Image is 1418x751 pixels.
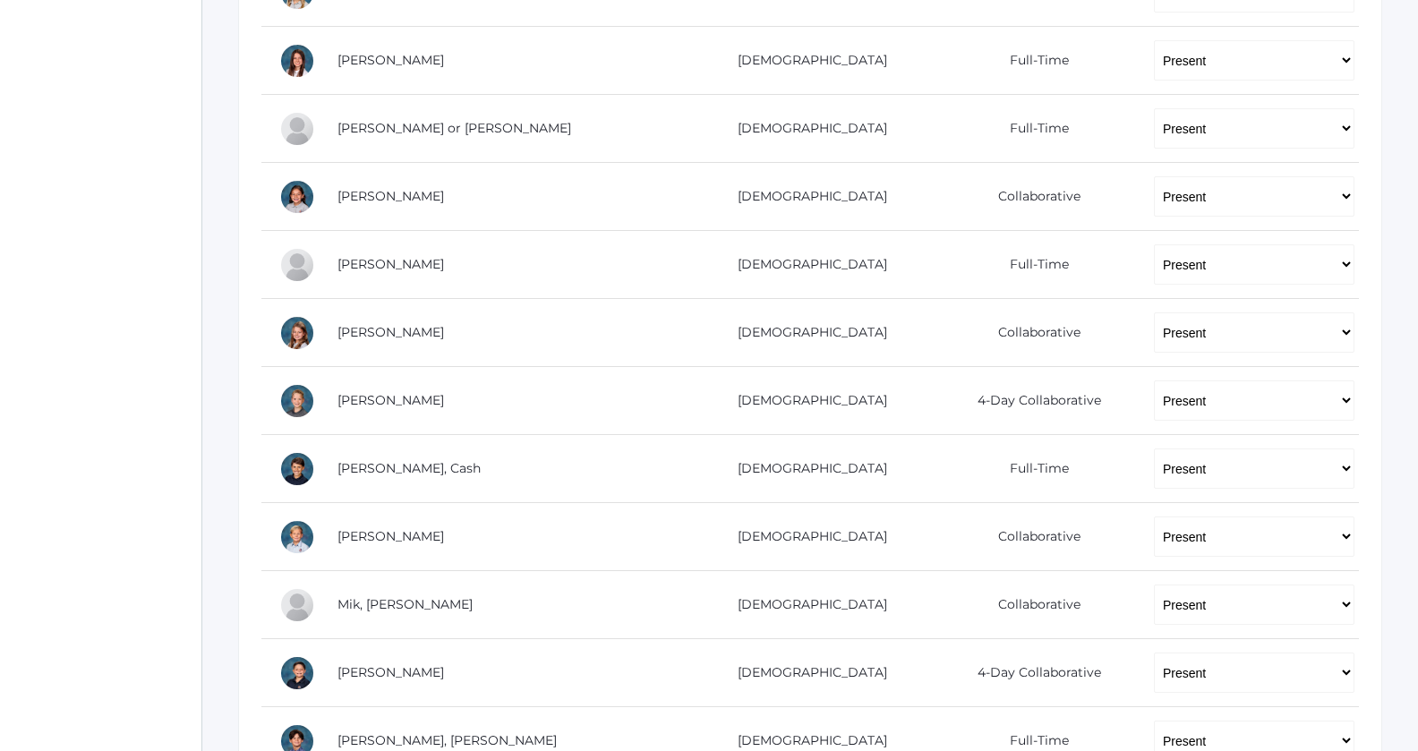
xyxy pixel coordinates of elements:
a: [PERSON_NAME] [337,324,444,340]
td: [DEMOGRAPHIC_DATA] [684,299,928,367]
td: Full-Time [928,95,1136,163]
td: Full-Time [928,435,1136,503]
td: [DEMOGRAPHIC_DATA] [684,95,928,163]
div: Louisa Hamilton [279,315,315,351]
div: Wyatt Ferris [279,247,315,283]
div: Thomas or Tom Cope [279,111,315,147]
td: [DEMOGRAPHIC_DATA] [684,639,928,707]
td: Full-Time [928,27,1136,95]
td: 4-Day Collaborative [928,639,1136,707]
div: Esperanza Ewing [279,179,315,215]
div: Grace Carpenter [279,43,315,79]
td: [DEMOGRAPHIC_DATA] [684,435,928,503]
a: [PERSON_NAME] [337,52,444,68]
a: [PERSON_NAME] [337,392,444,408]
a: [PERSON_NAME], Cash [337,460,481,476]
div: Aiden Oceguera [279,655,315,691]
td: [DEMOGRAPHIC_DATA] [684,367,928,435]
a: [PERSON_NAME] or [PERSON_NAME] [337,120,571,136]
td: Collaborative [928,571,1136,639]
td: [DEMOGRAPHIC_DATA] [684,27,928,95]
a: [PERSON_NAME] [337,528,444,544]
td: Collaborative [928,503,1136,571]
td: [DEMOGRAPHIC_DATA] [684,571,928,639]
div: Hadley Mik [279,587,315,623]
a: [PERSON_NAME] [337,256,444,272]
td: 4-Day Collaborative [928,367,1136,435]
td: [DEMOGRAPHIC_DATA] [684,503,928,571]
td: [DEMOGRAPHIC_DATA] [684,163,928,231]
td: [DEMOGRAPHIC_DATA] [684,231,928,299]
a: [PERSON_NAME] [337,664,444,680]
a: Mik, [PERSON_NAME] [337,596,473,612]
td: Collaborative [928,163,1136,231]
a: [PERSON_NAME] [337,188,444,204]
a: [PERSON_NAME], [PERSON_NAME] [337,732,557,748]
td: Collaborative [928,299,1136,367]
div: Cash Kilian [279,451,315,487]
div: Peter Laubacher [279,519,315,555]
div: Grant Hein [279,383,315,419]
td: Full-Time [928,231,1136,299]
